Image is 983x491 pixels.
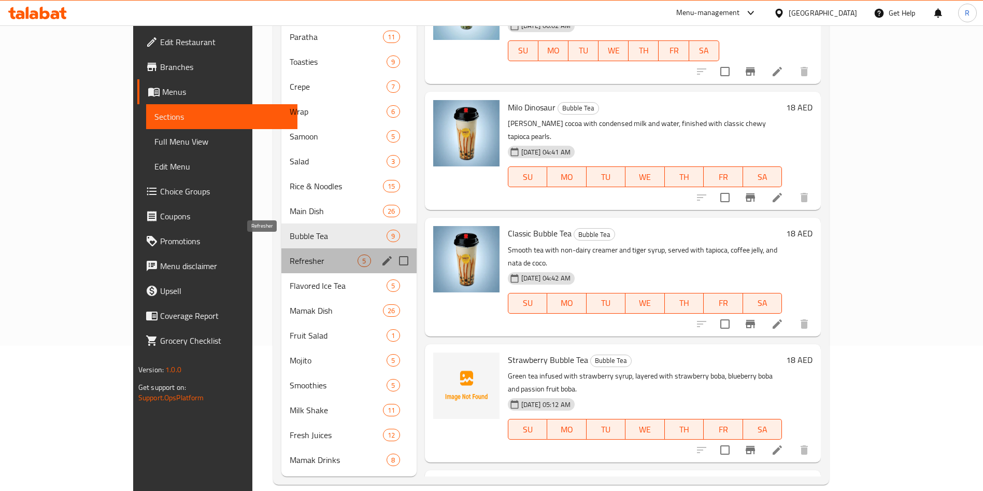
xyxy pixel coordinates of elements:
[290,230,387,242] span: Bubble Tea
[786,353,813,367] h6: 18 AED
[771,444,783,456] a: Edit menu item
[290,255,358,267] span: Refresher
[358,256,370,266] span: 5
[704,419,743,440] button: FR
[290,180,383,192] span: Rice & Noodles
[383,32,399,42] span: 11
[538,40,568,61] button: MO
[146,154,297,179] a: Edit Menu
[281,124,416,149] div: Samoon5
[708,170,739,185] span: FR
[162,86,289,98] span: Menus
[587,166,626,187] button: TU
[387,331,399,341] span: 1
[154,160,289,173] span: Edit Menu
[137,254,297,278] a: Menu disclaimer
[281,423,416,447] div: Fresh Juices12
[281,49,416,74] div: Toasties9
[786,226,813,241] h6: 18 AED
[630,422,661,437] span: WE
[508,370,782,396] p: Green tea infused with strawberry syrup, layered with strawberry boba, blueberry boba and passion...
[603,43,624,58] span: WE
[747,170,778,185] span: SA
[387,455,399,465] span: 8
[290,404,383,416] span: Milk Shake
[383,304,400,317] div: items
[714,187,736,208] span: Select to update
[383,206,399,216] span: 26
[387,379,400,391] div: items
[137,278,297,303] a: Upsell
[383,205,400,217] div: items
[625,419,665,440] button: WE
[290,31,383,43] span: Paratha
[281,199,416,223] div: Main Dish26
[771,65,783,78] a: Edit menu item
[659,40,689,61] button: FR
[433,100,500,166] img: Milo Dinosaur
[747,296,778,311] span: SA
[786,100,813,115] h6: 18 AED
[137,179,297,204] a: Choice Groups
[387,356,399,366] span: 5
[714,313,736,335] span: Select to update
[508,100,555,115] span: Milo Dinosaur
[383,31,400,43] div: items
[590,355,632,367] div: Bubble Tea
[551,296,582,311] span: MO
[160,334,289,347] span: Grocery Checklist
[512,170,543,185] span: SU
[281,273,416,298] div: Flavored Ice Tea5
[738,438,763,462] button: Branch-specific-item
[387,281,399,291] span: 5
[387,105,400,118] div: items
[137,54,297,79] a: Branches
[792,185,817,210] button: delete
[137,204,297,229] a: Coupons
[508,293,547,314] button: SU
[290,454,387,466] span: Mamak Drinks
[387,55,400,68] div: items
[281,348,416,373] div: Mojito5
[591,355,631,367] span: Bubble Tea
[383,306,399,316] span: 26
[547,293,587,314] button: MO
[290,80,387,93] div: Crepe
[160,235,289,247] span: Promotions
[738,59,763,84] button: Branch-specific-item
[165,363,181,376] span: 1.0.0
[379,253,395,269] button: edit
[383,429,400,441] div: items
[290,105,387,118] div: Wrap
[633,43,654,58] span: TH
[599,40,629,61] button: WE
[290,379,387,391] div: Smoothies
[290,429,383,441] span: Fresh Juices
[138,381,186,394] span: Get support on:
[625,293,665,314] button: WE
[387,155,400,167] div: items
[625,166,665,187] button: WE
[669,296,700,311] span: TH
[676,7,740,19] div: Menu-management
[383,405,399,415] span: 11
[508,419,547,440] button: SU
[387,454,400,466] div: items
[714,61,736,82] span: Select to update
[771,318,783,330] a: Edit menu item
[629,40,659,61] button: TH
[517,400,575,410] span: [DATE] 05:12 AM
[704,293,743,314] button: FR
[558,102,599,114] span: Bubble Tea
[290,304,383,317] span: Mamak Dish
[512,43,534,58] span: SU
[281,373,416,398] div: Smoothies5
[789,7,857,19] div: [GEOGRAPHIC_DATA]
[160,285,289,297] span: Upsell
[665,419,704,440] button: TH
[714,439,736,461] span: Select to update
[551,422,582,437] span: MO
[543,43,564,58] span: MO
